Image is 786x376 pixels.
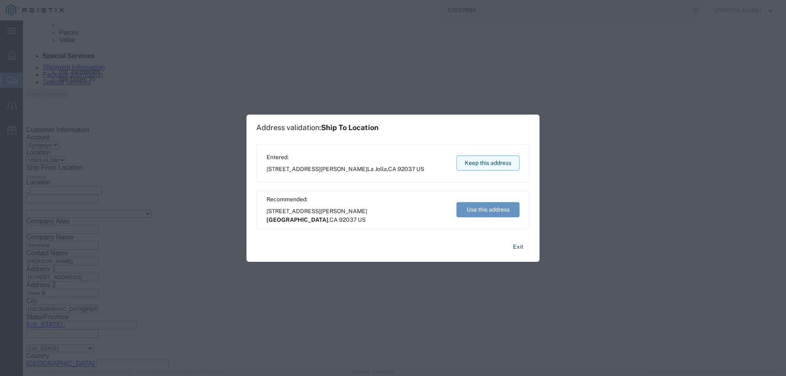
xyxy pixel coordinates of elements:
[267,153,424,162] span: Entered:
[416,166,424,172] span: US
[321,123,379,132] span: Ship To Location
[388,166,396,172] span: CA
[330,216,338,223] span: CA
[398,166,415,172] span: 92037
[267,207,449,224] span: [STREET_ADDRESS][PERSON_NAME] ,
[358,216,366,223] span: US
[506,240,530,254] button: Exit
[267,216,328,223] span: [GEOGRAPHIC_DATA]
[367,166,387,172] span: La Jolla
[256,123,379,132] h1: Address validation:
[267,195,449,204] span: Recommended:
[339,216,357,223] span: 92037
[456,202,519,217] button: Use this address
[267,165,424,173] span: [STREET_ADDRESS][PERSON_NAME] ,
[456,155,519,171] button: Keep this address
